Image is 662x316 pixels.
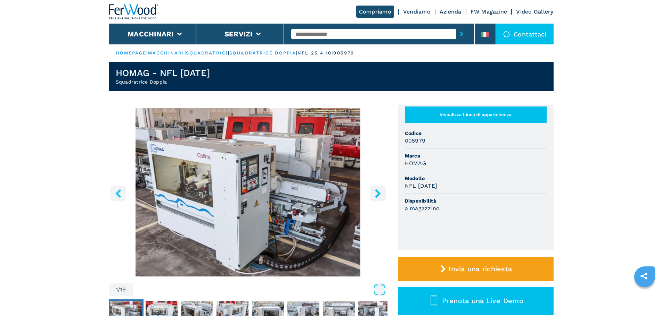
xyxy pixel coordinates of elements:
button: submit-button [456,26,467,42]
button: Invia una richiesta [398,257,554,281]
a: macchinari [148,50,185,55]
a: Vendiamo [403,8,431,15]
iframe: Chat [632,285,657,311]
span: 19 [120,287,126,292]
button: Macchinari [128,30,174,38]
a: squadratrice doppia [229,50,296,55]
a: Azienda [440,8,461,15]
span: Disponibilità [405,197,547,204]
span: Codice [405,130,547,137]
span: / [118,287,120,292]
img: Squadratrice Doppia HOMAG NFL 25/4/10 [109,108,387,276]
h3: NFL [DATE] [405,182,438,190]
a: Compriamo [356,6,394,18]
h2: Squadratrice Doppia [116,78,210,85]
img: Contattaci [503,31,510,37]
h3: a magazzino [405,204,440,212]
button: Visualizza Linea di appartenenza [405,106,547,123]
button: right-button [370,186,386,201]
h3: HOMAG [405,159,426,167]
button: Servizi [224,30,253,38]
span: Modello [405,175,547,182]
a: HOMEPAGE [116,50,147,55]
button: Open Fullscreen [135,283,386,296]
a: Video Gallery [516,8,553,15]
button: Prenota una Live Demo [398,287,554,315]
button: left-button [111,186,126,201]
a: FW Magazine [471,8,507,15]
div: Go to Slide 1 [109,108,387,276]
a: squadratrici [186,50,228,55]
span: | [146,50,148,55]
span: | [228,50,229,55]
div: Contattaci [496,24,554,44]
p: nfl 25 4 10 | [297,50,333,56]
img: Ferwood [109,4,159,19]
span: Invia una richiesta [449,265,512,273]
span: Prenota una Live Demo [442,297,523,305]
span: 1 [116,287,118,292]
h3: 005979 [405,137,426,145]
a: sharethis [635,267,653,285]
span: Marca [405,152,547,159]
p: 005979 [333,50,354,56]
span: | [296,50,297,55]
span: | [185,50,186,55]
h1: HOMAG - NFL [DATE] [116,67,210,78]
